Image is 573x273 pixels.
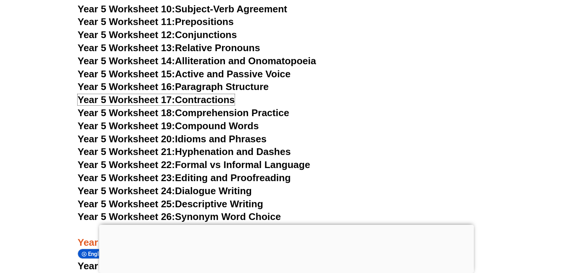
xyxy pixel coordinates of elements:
[78,107,175,118] span: Year 5 Worksheet 18:
[78,16,175,27] span: Year 5 Worksheet 11:
[78,211,281,222] a: Year 5 Worksheet 26:Synonym Word Choice
[78,146,175,157] span: Year 5 Worksheet 21:
[78,159,175,170] span: Year 5 Worksheet 22:
[78,185,252,196] a: Year 5 Worksheet 24:Dialogue Writing
[78,42,260,53] a: Year 5 Worksheet 13:Relative Pronouns
[78,94,175,105] span: Year 5 Worksheet 17:
[78,68,175,80] span: Year 5 Worksheet 15:
[78,68,291,80] a: Year 5 Worksheet 15:Active and Passive Voice
[99,225,474,271] iframe: Advertisement
[78,16,234,27] a: Year 5 Worksheet 11:Prepositions
[78,224,495,249] h3: Year 6 English Worksheets
[78,29,175,40] span: Year 5 Worksheet 12:
[78,29,237,40] a: Year 5 Worksheet 12:Conjunctions
[78,159,310,170] a: Year 5 Worksheet 22:Formal vs Informal Language
[78,81,175,92] span: Year 5 Worksheet 16:
[78,133,175,145] span: Year 5 Worksheet 20:
[78,42,175,53] span: Year 5 Worksheet 13:
[78,3,175,15] span: Year 5 Worksheet 10:
[78,3,287,15] a: Year 5 Worksheet 10:Subject-Verb Agreement
[78,55,316,66] a: Year 5 Worksheet 14:Alliteration and Onomatopoeia
[78,146,291,157] a: Year 5 Worksheet 21:Hyphenation and Dashes
[78,55,175,66] span: Year 5 Worksheet 14:
[78,94,235,105] a: Year 5 Worksheet 17:Contractions
[78,185,175,196] span: Year 5 Worksheet 24:
[78,260,409,272] a: Year 6 Comprehension Worksheet 1: A Magical Journey to the Pyramids
[78,172,175,183] span: Year 5 Worksheet 23:
[78,198,263,210] a: Year 5 Worksheet 25:Descriptive Writing
[78,107,289,118] a: Year 5 Worksheet 18:Comprehension Practice
[78,211,175,222] span: Year 5 Worksheet 26:
[78,172,291,183] a: Year 5 Worksheet 23:Editing and Proofreading
[78,198,175,210] span: Year 5 Worksheet 25:
[78,120,259,131] a: Year 5 Worksheet 19:Compound Words
[78,120,175,131] span: Year 5 Worksheet 19:
[88,251,151,257] span: English tutoring lessons
[449,189,573,273] iframe: Chat Widget
[78,81,269,92] a: Year 5 Worksheet 16:Paragraph Structure
[78,133,266,145] a: Year 5 Worksheet 20:Idioms and Phrases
